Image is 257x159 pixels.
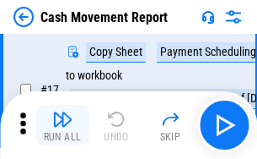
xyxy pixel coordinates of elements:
[40,9,168,25] div: Cash Movement Report
[52,109,72,129] img: Run All
[160,109,180,129] img: Skip
[201,10,215,24] img: Support
[86,42,146,63] div: Copy Sheet
[13,7,34,27] img: Back
[44,132,82,142] div: Run All
[40,83,59,96] span: # 17
[211,112,238,139] img: Main button
[160,132,181,142] div: Skip
[66,69,122,82] div: to workbook
[35,105,89,145] button: Run All
[143,105,197,145] button: Skip
[223,7,244,27] img: Settings menu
